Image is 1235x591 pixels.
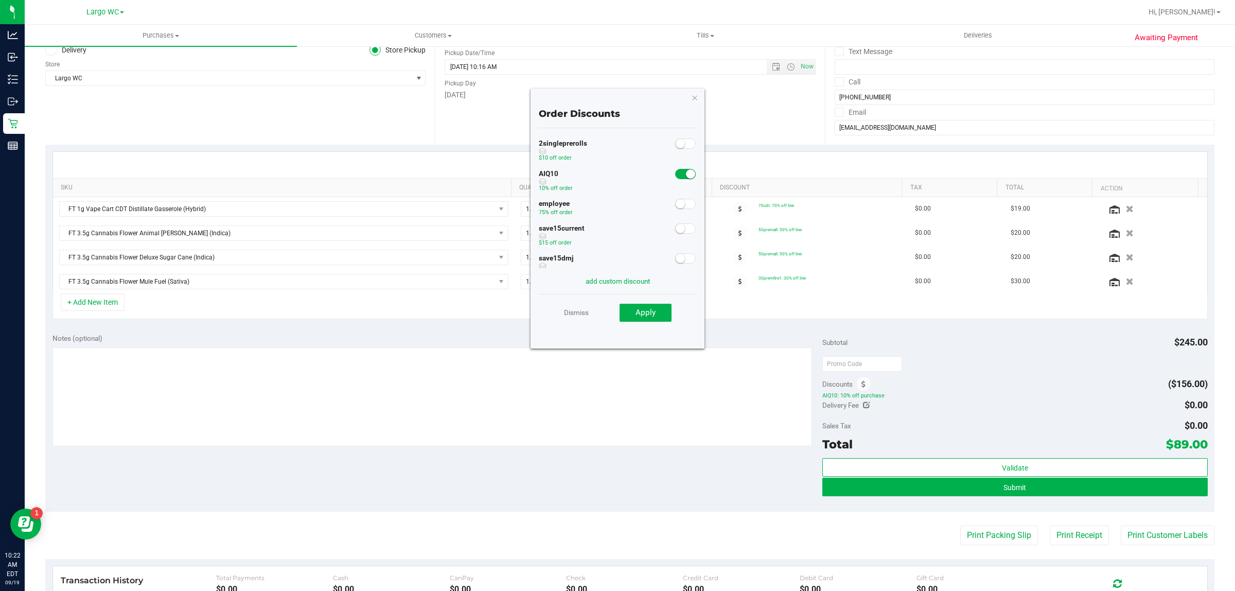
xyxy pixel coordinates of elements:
a: Tax [910,184,993,192]
input: 1.00 [521,226,614,240]
span: Deliveries [950,31,1006,40]
span: Purchases [25,31,297,40]
span: $30.00 [1011,276,1030,286]
span: discount can be used with other discounts [539,263,574,270]
span: Largo WC [86,8,119,16]
div: [DATE] [445,90,815,100]
input: Format: (999) 999-9999 [835,59,1214,75]
button: + Add New Item [61,293,125,311]
input: 1.00 [521,274,614,289]
span: $0.00 [1185,420,1208,431]
div: Total Payments [216,574,333,582]
button: Apply [620,304,672,322]
span: 70cdt: 70% off line [758,203,794,208]
span: $19.00 [1011,204,1030,214]
div: AIQ10 [539,169,573,197]
label: Pickup Day [445,79,476,88]
inline-svg: Inbound [8,52,18,62]
div: Check [566,574,683,582]
span: AIQ10: 10% off purchase [822,392,1207,399]
span: Largo WC [46,71,412,85]
th: Action [1092,179,1197,197]
div: employee [539,199,573,221]
span: Notes (optional) [52,334,102,342]
span: 30premfire1: 30% off line [758,275,806,281]
inline-svg: Reports [8,141,18,151]
a: Tills [569,25,841,46]
span: Apply [636,308,656,317]
input: 1.00 [521,202,614,216]
iframe: Resource center [10,509,41,540]
span: $245.00 [1174,337,1208,347]
a: Dismiss [564,303,589,322]
span: Tills [570,31,841,40]
div: 2singleprerolls [539,138,587,166]
span: FT 3.5g Cannabis Flower Deluxe Sugar Cane (Indica) [60,250,495,265]
inline-svg: Outbound [8,96,18,107]
button: Submit [822,478,1207,496]
inline-svg: Analytics [8,30,18,40]
inline-svg: Inventory [8,74,18,84]
span: Set Current date [798,59,816,74]
span: NO DATA FOUND [59,250,508,265]
input: Format: (999) 999-9999 [835,90,1214,105]
a: Customers [297,25,569,46]
a: Purchases [25,25,297,46]
div: CanPay [450,574,567,582]
label: Email [835,105,866,120]
inline-svg: Retail [8,118,18,129]
div: save15current [539,223,585,251]
a: Quantity [519,184,613,192]
span: ($156.00) [1168,378,1208,389]
span: NO DATA FOUND [59,274,508,289]
span: 50premall: 50% off line [758,227,802,232]
span: discount can be used with other discounts [539,233,585,240]
span: $20.00 [1011,252,1030,262]
span: FT 3.5g Cannabis Flower Mule Fuel (Sativa) [60,274,495,289]
span: Total [822,437,853,451]
span: $89.00 [1166,437,1208,451]
a: Total [1005,184,1088,192]
span: $0.00 [1185,399,1208,410]
span: $0.00 [915,276,931,286]
span: NO DATA FOUND [59,201,508,217]
span: $20.00 [1011,228,1030,238]
span: $0.00 [915,252,931,262]
label: Delivery [45,44,86,56]
div: Credit Card [683,574,800,582]
span: 75% off order [539,209,573,216]
span: Discounts [822,375,853,393]
span: NO DATA FOUND [59,225,508,241]
span: select [412,71,425,85]
span: Submit [1003,483,1026,492]
span: FT 1g Vape Cart CDT Distillate Gasserole (Hybrid) [60,202,495,216]
span: Awaiting Payment [1135,32,1198,44]
a: Deliveries [842,25,1114,46]
span: $0.00 [915,204,931,214]
input: 1.00 [521,250,614,265]
a: Discount [720,184,898,192]
button: Print Packing Slip [960,526,1038,545]
span: discount can be used with other discounts [539,178,573,185]
span: Sales Tax [822,422,851,430]
button: Print Customer Labels [1121,526,1214,545]
button: Print Receipt [1050,526,1109,545]
span: Customers [297,31,569,40]
span: Validate [1002,464,1028,472]
a: add custom discount [586,277,650,285]
label: Store Pickup [369,44,426,56]
span: Delivery Fee [822,401,859,409]
label: Text Message [835,44,892,59]
div: save15dmj [539,253,574,281]
span: discount can be used with other discounts [539,148,587,155]
span: Subtotal [822,338,848,346]
a: SKU [61,184,507,192]
span: FT 3.5g Cannabis Flower Animal [PERSON_NAME] (Indica) [60,226,495,240]
span: 50premall: 50% off line [758,251,802,256]
button: Validate [822,458,1207,477]
span: Hi, [PERSON_NAME]! [1149,8,1215,16]
span: Open the time view [782,63,799,71]
div: Debit Card [800,574,916,582]
span: 10% off order [539,185,573,192]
